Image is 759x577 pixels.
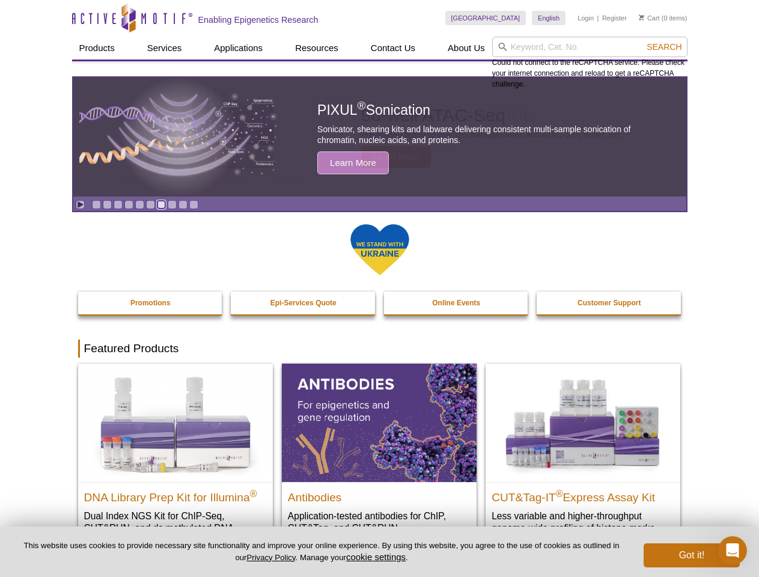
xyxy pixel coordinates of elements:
a: Promotions [78,292,224,314]
sup: ® [556,488,563,498]
a: English [532,11,565,25]
sup: ® [358,100,366,112]
span: Search [647,42,681,52]
a: Online Events [384,292,529,314]
p: Less variable and higher-throughput genome-wide profiling of histone marks​. [492,510,674,534]
strong: Promotions [130,299,171,307]
a: About Us [440,37,492,60]
img: We Stand With Ukraine [350,223,410,276]
strong: Online Events [432,299,480,307]
button: Search [643,41,685,52]
a: Services [140,37,189,60]
a: All Antibodies Antibodies Application-tested antibodies for ChIP, CUT&Tag, and CUT&RUN. [282,364,477,546]
img: PIXUL sonication [79,77,278,197]
a: Applications [207,37,270,60]
button: Got it! [644,543,740,567]
p: Application-tested antibodies for ChIP, CUT&Tag, and CUT&RUN. [288,510,471,534]
sup: ® [250,488,257,498]
strong: Epi-Services Quote [270,299,337,307]
a: Go to slide 1 [92,200,101,209]
a: CUT&Tag-IT® Express Assay Kit CUT&Tag-IT®Express Assay Kit Less variable and higher-throughput ge... [486,364,680,546]
p: Sonicator, shearing kits and labware delivering consistent multi-sample sonication of chromatin, ... [317,124,659,145]
h2: CUT&Tag-IT Express Assay Kit [492,486,674,504]
a: Privacy Policy [246,553,295,562]
a: Contact Us [364,37,422,60]
span: Learn More [317,151,389,174]
a: Go to slide 8 [168,200,177,209]
img: Your Cart [639,14,644,20]
a: Register [602,14,627,22]
a: Products [72,37,122,60]
p: This website uses cookies to provide necessary site functionality and improve your online experie... [19,540,624,563]
h2: Antibodies [288,486,471,504]
img: DNA Library Prep Kit for Illumina [78,364,273,481]
a: Cart [639,14,660,22]
a: Go to slide 3 [114,200,123,209]
a: Go to slide 9 [178,200,187,209]
img: All Antibodies [282,364,477,481]
input: Keyword, Cat. No. [492,37,687,57]
a: Go to slide 6 [146,200,155,209]
article: PIXUL Sonication [73,78,686,197]
a: Login [578,14,594,22]
li: | [597,11,599,25]
a: Go to slide 4 [124,200,133,209]
span: PIXUL Sonication [317,102,430,118]
li: (0 items) [639,11,687,25]
button: cookie settings [346,552,406,562]
a: [GEOGRAPHIC_DATA] [445,11,526,25]
img: CUT&Tag-IT® Express Assay Kit [486,364,680,481]
a: Go to slide 2 [103,200,112,209]
h2: Enabling Epigenetics Research [198,14,319,25]
h2: Featured Products [78,340,681,358]
p: Dual Index NGS Kit for ChIP-Seq, CUT&RUN, and ds methylated DNA assays. [84,510,267,546]
a: Epi-Services Quote [231,292,376,314]
a: Go to slide 10 [189,200,198,209]
a: Toggle autoplay [76,200,85,209]
a: Resources [288,37,346,60]
iframe: Intercom live chat [718,536,747,565]
a: Customer Support [537,292,682,314]
strong: Customer Support [578,299,641,307]
div: Could not connect to the reCAPTCHA service. Please check your internet connection and reload to g... [492,37,687,90]
h2: DNA Library Prep Kit for Illumina [84,486,267,504]
a: Go to slide 7 [157,200,166,209]
a: Go to slide 5 [135,200,144,209]
a: PIXUL sonication PIXUL®Sonication Sonicator, shearing kits and labware delivering consistent mult... [73,78,686,197]
a: DNA Library Prep Kit for Illumina DNA Library Prep Kit for Illumina® Dual Index NGS Kit for ChIP-... [78,364,273,558]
